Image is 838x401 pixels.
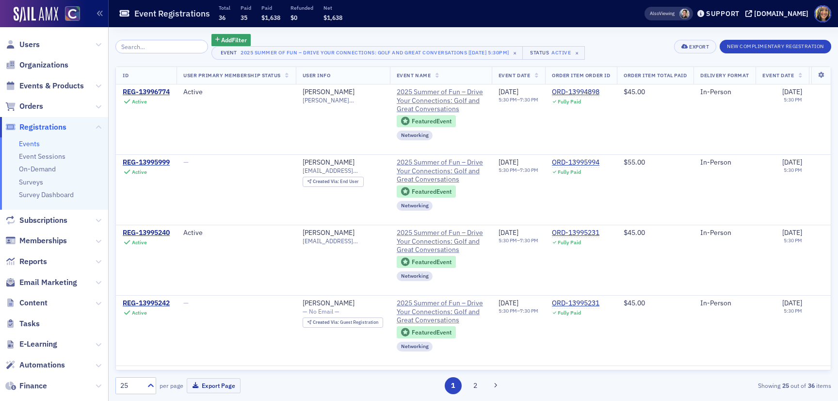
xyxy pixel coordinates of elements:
[241,48,509,57] div: 2025 Summer of Fun – Drive Your Connections: Golf and Great Conversations [[DATE] 5:30pm]
[499,369,518,378] span: [DATE]
[313,179,359,184] div: End User
[19,298,48,308] span: Content
[499,72,530,79] span: Event Date
[397,201,433,211] div: Networking
[397,326,456,338] div: Featured Event
[19,215,67,226] span: Subscriptions
[123,299,170,308] a: REG-13995242
[782,87,802,96] span: [DATE]
[187,378,241,393] button: Export Page
[290,14,297,21] span: $0
[552,229,599,237] div: ORD-13995231
[700,369,749,378] div: In-Person
[5,235,67,246] a: Memberships
[19,277,77,288] span: Email Marketing
[674,40,716,53] button: Export
[499,299,518,307] span: [DATE]
[303,299,355,308] a: [PERSON_NAME]
[624,369,645,378] span: $45.00
[499,228,518,237] span: [DATE]
[5,39,40,50] a: Users
[183,72,281,79] span: User Primary Membership Status
[241,4,251,11] p: Paid
[115,40,208,53] input: Search…
[19,122,66,133] span: Registrations
[19,360,65,370] span: Automations
[558,310,581,316] div: Fully Paid
[499,167,517,173] time: 5:30 PM
[303,177,364,187] div: Created Via: End User
[445,377,462,394] button: 1
[183,299,189,307] span: —
[412,330,451,335] div: Featured Event
[303,229,355,237] a: [PERSON_NAME]
[183,88,289,97] div: Active
[520,307,538,314] time: 7:30 PM
[323,4,342,11] p: Net
[19,101,43,112] span: Orders
[132,99,147,105] div: Active
[679,9,690,19] span: Pamela Galey-Coleman
[397,256,456,268] div: Featured Event
[467,377,483,394] button: 2
[123,158,170,167] div: REG-13995999
[19,165,56,173] a: On-Demand
[689,44,709,50] div: Export
[19,178,43,186] a: Surveys
[5,215,67,226] a: Subscriptions
[397,299,485,325] span: 2025 Summer of Fun – Drive Your Connections: Golf and Great Conversations
[499,307,517,314] time: 5:30 PM
[720,40,831,53] button: New Complimentary Registration
[599,381,831,390] div: Showing out of items
[19,60,68,70] span: Organizations
[5,318,40,329] a: Tasks
[700,229,749,237] div: In-Person
[397,72,431,79] span: Event Name
[19,235,67,246] span: Memberships
[313,319,340,325] span: Created Via :
[784,96,802,103] time: 5:30 PM
[303,237,383,245] span: [EMAIL_ADDRESS][DOMAIN_NAME]
[782,369,802,378] span: [DATE]
[700,72,749,79] span: Delivery Format
[123,369,170,378] a: REG-13992859
[303,167,383,174] span: [EMAIL_ADDRESS][DOMAIN_NAME]
[397,369,485,395] a: 2025 Summer of Fun – Drive Your Connections: Golf and Great Conversations
[19,39,40,50] span: Users
[5,298,48,308] a: Content
[219,4,230,11] p: Total
[397,88,485,114] a: 2025 Summer of Fun – Drive Your Connections: Golf and Great Conversations
[5,381,47,391] a: Finance
[303,72,331,79] span: User Info
[552,158,599,167] a: ORD-13995994
[123,229,170,237] a: REG-13995240
[499,158,518,167] span: [DATE]
[19,381,47,391] span: Finance
[412,118,451,124] div: Featured Event
[313,178,340,184] span: Created Via :
[412,189,451,194] div: Featured Event
[19,139,40,148] a: Events
[397,158,485,184] span: 2025 Summer of Fun – Drive Your Connections: Golf and Great Conversations
[782,158,802,167] span: [DATE]
[782,228,802,237] span: [DATE]
[558,99,581,105] div: Fully Paid
[522,46,585,60] button: StatusActive×
[780,381,790,390] strong: 25
[782,299,802,307] span: [DATE]
[5,122,66,133] a: Registrations
[132,239,147,246] div: Active
[624,228,645,237] span: $45.00
[552,88,599,97] div: ORD-13994898
[397,342,433,351] div: Networking
[499,97,538,103] div: –
[5,277,77,288] a: Email Marketing
[303,369,355,378] a: [PERSON_NAME]
[552,72,610,79] span: Order Item Order ID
